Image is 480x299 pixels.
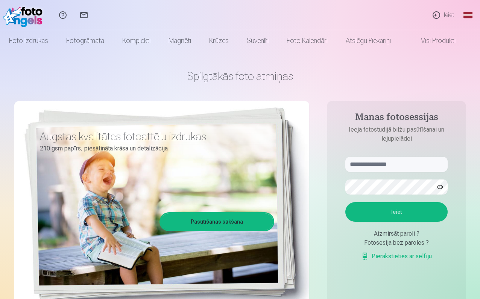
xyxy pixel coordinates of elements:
h3: Augstas kvalitātes fotoattēlu izdrukas [40,130,269,143]
a: Fotogrāmata [57,30,113,51]
p: 210 gsm papīrs, piesātināta krāsa un detalizācija [40,143,269,154]
p: Ieeja fotostudijā bilžu pasūtīšanai un lejupielādei [338,125,455,143]
a: Krūzes [200,30,238,51]
a: Suvenīri [238,30,278,51]
h4: Manas fotosessijas [338,112,455,125]
a: Pierakstieties ar selfiju [361,252,432,261]
a: Foto kalendāri [278,30,337,51]
img: /fa1 [3,3,46,27]
a: Komplekti [113,30,159,51]
div: Aizmirsāt paroli ? [345,229,448,238]
a: Magnēti [159,30,200,51]
a: Pasūtīšanas sākšana [161,213,273,230]
h1: Spilgtākās foto atmiņas [14,69,466,83]
a: Visi produkti [400,30,465,51]
a: Atslēgu piekariņi [337,30,400,51]
div: Fotosesija bez paroles ? [345,238,448,247]
button: Ieiet [345,202,448,222]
